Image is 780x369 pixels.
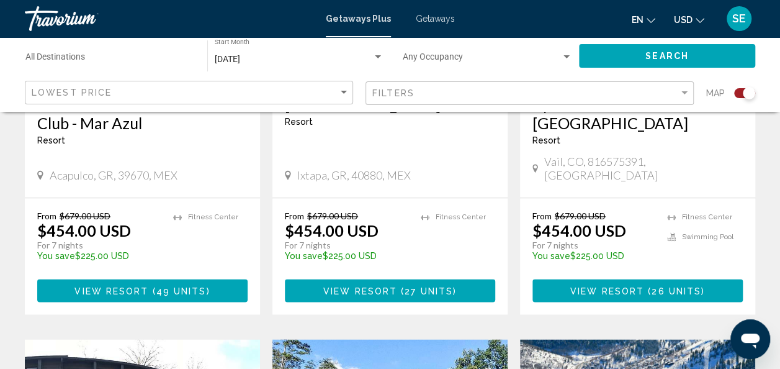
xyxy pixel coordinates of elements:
span: View Resort [323,286,397,296]
p: For 7 nights [285,240,408,251]
span: View Resort [74,286,148,296]
span: USD [674,15,693,25]
span: ( ) [644,286,705,296]
span: You save [532,251,570,261]
span: Filters [372,88,415,98]
mat-select: Sort by [32,88,349,98]
a: Getaways Plus [326,14,391,24]
iframe: Bouton de lancement de la fenêtre de messagerie [730,319,770,359]
p: $454.00 USD [532,221,626,240]
span: $679.00 USD [60,211,110,221]
span: $679.00 USD [307,211,358,221]
span: 26 units [652,286,701,296]
span: $679.00 USD [555,211,606,221]
a: Apollo Park at [GEOGRAPHIC_DATA] [532,95,743,132]
button: Change language [632,11,655,29]
p: $225.00 USD [285,251,408,261]
button: Change currency [674,11,704,29]
span: ( ) [148,286,210,296]
p: $454.00 USD [37,221,131,240]
span: SE [732,12,746,25]
span: ( ) [397,286,457,296]
button: View Resort(27 units) [285,279,495,302]
button: View Resort(26 units) [532,279,743,302]
span: en [632,15,643,25]
span: From [532,211,552,221]
p: $454.00 USD [285,221,379,240]
p: $225.00 USD [37,251,161,261]
p: $225.00 USD [532,251,655,261]
span: Fitness Center [188,213,238,221]
span: Resort [37,135,65,145]
button: User Menu [723,6,755,32]
p: For 7 nights [532,240,655,251]
span: Map [706,84,725,102]
span: Fitness Center [682,213,732,221]
button: Search [579,44,755,67]
span: Search [645,52,689,61]
span: Resort [532,135,560,145]
button: View Resort(49 units) [37,279,248,302]
span: Lowest Price [32,88,112,98]
span: [DATE] [215,54,240,64]
span: 49 units [156,286,207,296]
span: Ixtapa, GR, 40880, MEX [297,168,411,182]
p: For 7 nights [37,240,161,251]
span: Acapulco, GR, 39670, MEX [50,168,177,182]
span: Resort [285,117,313,127]
span: View Resort [570,286,644,296]
span: From [285,211,304,221]
span: From [37,211,56,221]
span: You save [37,251,75,261]
span: Fitness Center [436,213,486,221]
span: Swimming Pool [682,233,733,241]
a: Getaways [416,14,455,24]
a: Travorium [25,6,313,31]
button: Filter [365,81,694,106]
span: Vail, CO, 816575391, [GEOGRAPHIC_DATA] [544,155,743,182]
span: You save [285,251,323,261]
a: World International Vacation Club - Mar Azul [37,95,248,132]
span: 27 units [405,286,453,296]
